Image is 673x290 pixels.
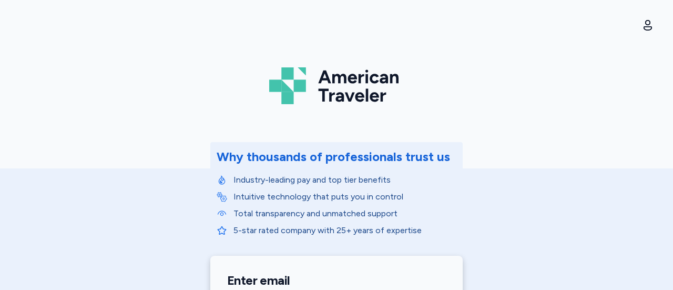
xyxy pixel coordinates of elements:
p: Industry-leading pay and top tier benefits [233,174,456,186]
img: Logo [269,63,404,108]
p: 5-star rated company with 25+ years of expertise [233,224,456,237]
div: Why thousands of professionals trust us [217,148,450,165]
h1: Enter email [227,273,446,288]
p: Intuitive technology that puts you in control [233,191,456,203]
p: Total transparency and unmatched support [233,207,456,220]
